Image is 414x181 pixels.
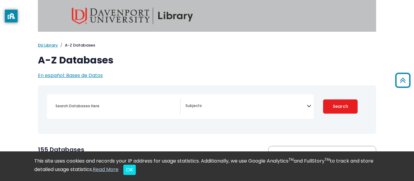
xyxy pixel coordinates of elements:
[38,145,84,154] span: 155 Databases
[38,42,376,48] nav: breadcrumb
[58,42,95,48] li: A-Z Databases
[38,85,376,134] nav: Search filters
[185,104,307,109] textarea: Search
[269,146,376,163] button: Icon Legend
[393,75,412,85] a: Back to Top
[289,157,294,162] sup: TM
[52,102,180,110] input: Search database by title or keyword
[93,166,119,173] a: Read More
[38,42,58,48] a: DU Library
[72,8,193,24] img: Davenport University Library
[38,54,376,66] h1: A-Z Databases
[34,157,380,175] div: This site uses cookies and records your IP address for usage statistics. Additionally, we use Goo...
[38,72,103,79] a: En español: Bases de Datos
[323,99,358,114] button: Submit for Search Results
[325,157,330,162] sup: TM
[123,165,136,175] button: Close
[5,10,18,22] button: privacy banner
